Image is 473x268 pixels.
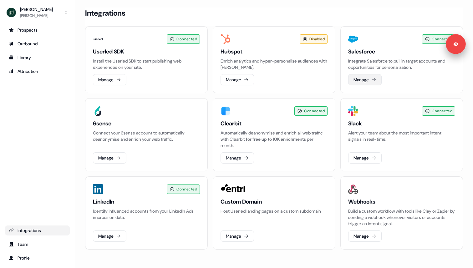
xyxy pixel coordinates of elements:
h3: LinkedIn [93,198,200,205]
span: Disabled [309,36,325,42]
button: Manage [348,230,382,242]
p: Alert your team about the most important intent signals in real-time. [348,130,455,142]
h3: Integrations [85,8,125,18]
button: Manage [93,74,126,85]
h3: Slack [348,120,455,127]
span: Connected [176,36,197,42]
div: [PERSON_NAME] [20,13,53,19]
a: Go to team [5,239,70,249]
h3: Custom Domain [221,198,328,205]
div: Outbound [9,41,66,47]
span: Connected [432,108,452,114]
div: Attribution [9,68,66,74]
p: Build a custom workflow with tools like Clay or Zapier by sending a webhook whenever visitors or ... [348,208,455,227]
span: Connected [176,186,197,192]
button: Manage [348,152,382,164]
button: Manage [221,230,254,242]
a: Go to templates [5,53,70,63]
a: Go to attribution [5,66,70,76]
div: Profile [9,255,66,261]
h3: Salesforce [348,48,455,55]
h3: Hubspot [221,48,328,55]
button: [PERSON_NAME][PERSON_NAME] [5,5,70,20]
div: [PERSON_NAME] [20,6,53,13]
span: Connected [432,36,452,42]
button: Manage [348,74,382,85]
p: Host Userled landing pages on a custom subdomain [221,208,328,214]
a: Go to outbound experience [5,39,70,49]
a: Go to profile [5,253,70,263]
span: Connected [304,108,325,114]
h3: Userled SDK [93,48,200,55]
p: Install the Userled SDK to start publishing web experiences on your site. [93,58,200,70]
div: Team [9,241,66,247]
button: Manage [93,152,126,164]
div: Automatically deanonymise and enrich all web traffic with Clearbit per month. [221,130,328,149]
a: Go to prospects [5,25,70,35]
button: Manage [93,230,126,242]
h3: 6sense [93,120,200,127]
p: Connect your 6sense account to automatically deanonymise and enrich your web traffic. [93,130,200,142]
span: for free up to 10K enrichments [246,136,306,142]
div: Library [9,54,66,61]
p: Enrich analytics and hyper-personalise audiences with [PERSON_NAME]. [221,58,328,70]
a: Go to integrations [5,225,70,235]
h3: Webhooks [348,198,455,205]
p: Identify influenced accounts from your LinkedIn Ads impression data. [93,208,200,220]
button: Manage [221,152,254,164]
h3: Clearbit [221,120,328,127]
p: Integrate Salesforce to pull in target accounts and opportunities for personalization. [348,58,455,70]
div: Integrations [9,227,66,234]
div: Prospects [9,27,66,33]
button: Manage [221,74,254,85]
